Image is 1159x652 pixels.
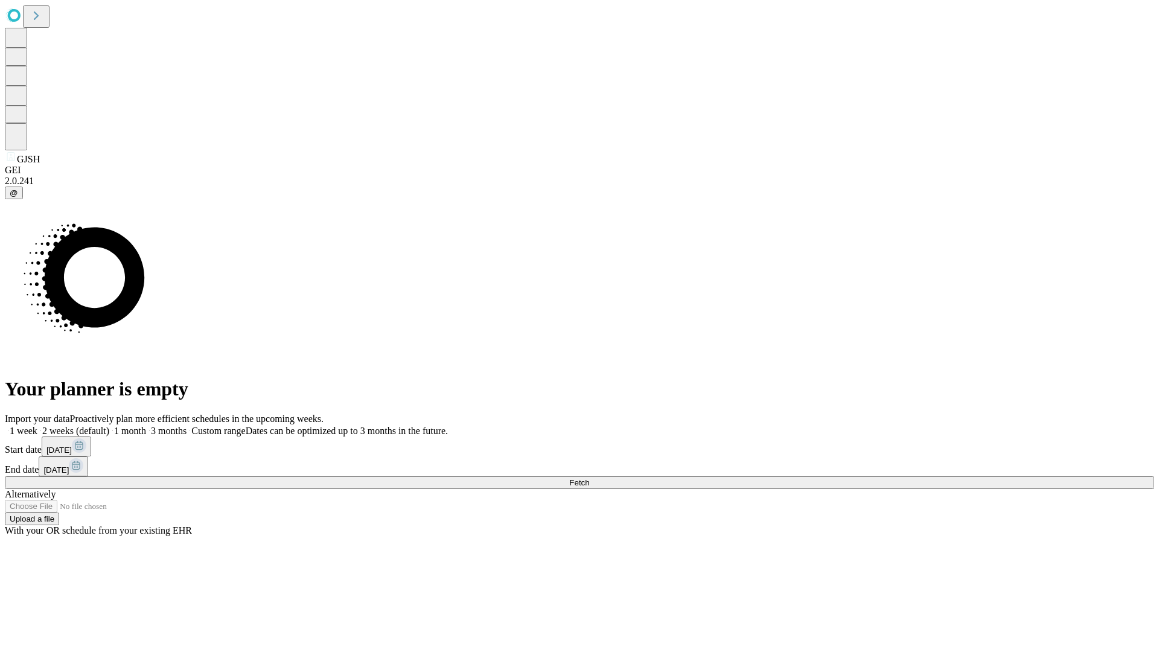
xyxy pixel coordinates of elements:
span: GJSH [17,154,40,164]
div: GEI [5,165,1154,176]
button: Fetch [5,476,1154,489]
span: Proactively plan more efficient schedules in the upcoming weeks. [70,414,324,424]
span: Import your data [5,414,70,424]
div: Start date [5,436,1154,456]
span: [DATE] [43,465,69,475]
span: 1 week [10,426,37,436]
button: @ [5,187,23,199]
span: 1 month [114,426,146,436]
span: With your OR schedule from your existing EHR [5,525,192,535]
h1: Your planner is empty [5,378,1154,400]
div: 2.0.241 [5,176,1154,187]
span: Custom range [191,426,245,436]
span: Dates can be optimized up to 3 months in the future. [246,426,448,436]
button: [DATE] [39,456,88,476]
span: 2 weeks (default) [42,426,109,436]
button: [DATE] [42,436,91,456]
div: End date [5,456,1154,476]
button: Upload a file [5,513,59,525]
span: 3 months [151,426,187,436]
span: Fetch [569,478,589,487]
span: @ [10,188,18,197]
span: [DATE] [46,446,72,455]
span: Alternatively [5,489,56,499]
